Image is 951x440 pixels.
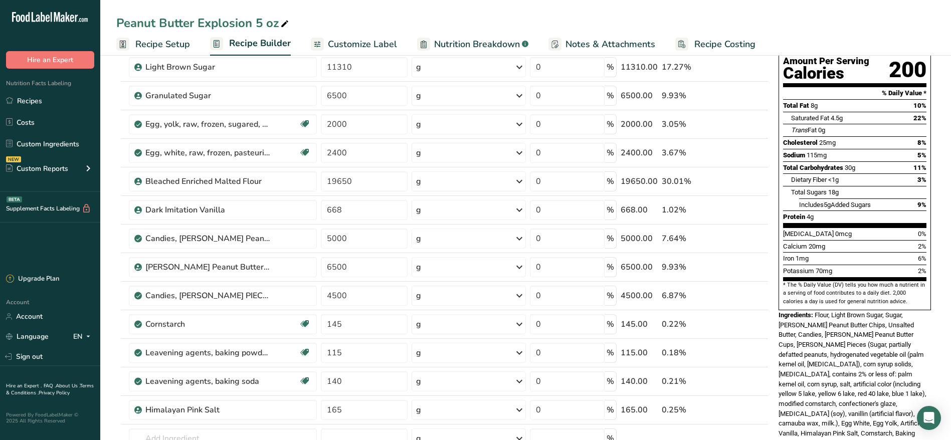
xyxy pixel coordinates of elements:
[913,102,926,109] span: 10%
[416,204,421,216] div: g
[145,404,271,416] div: Himalayan Pink Salt
[917,406,941,430] div: Open Intercom Messenger
[694,38,755,51] span: Recipe Costing
[799,201,871,208] span: Includes Added Sugars
[889,57,926,83] div: 200
[416,347,421,359] div: g
[6,328,49,345] a: Language
[662,375,721,387] div: 0.21%
[621,204,658,216] div: 668.00
[796,255,809,262] span: 1mg
[73,331,94,343] div: EN
[145,147,271,159] div: Egg, white, raw, frozen, pasteurized
[621,233,658,245] div: 5000.00
[621,118,658,130] div: 2000.00
[783,281,926,306] section: * The % Daily Value (DV) tells you how much a nutrient in a serving of food contributes to a dail...
[783,139,818,146] span: Cholesterol
[145,290,271,302] div: Candies, [PERSON_NAME] PIECES Candy
[6,51,94,69] button: Hire an Expert
[621,175,658,187] div: 19650.00
[416,375,421,387] div: g
[783,87,926,99] section: % Daily Value *
[913,164,926,171] span: 11%
[828,188,839,196] span: 18g
[824,201,831,208] span: 5g
[44,382,56,389] a: FAQ .
[662,118,721,130] div: 3.05%
[416,261,421,273] div: g
[145,61,271,73] div: Light Brown Sugar
[791,188,827,196] span: Total Sugars
[917,201,926,208] span: 9%
[416,233,421,245] div: g
[662,233,721,245] div: 7.64%
[621,404,658,416] div: 165.00
[434,38,520,51] span: Nutrition Breakdown
[845,164,855,171] span: 30g
[662,347,721,359] div: 0.18%
[417,33,528,56] a: Nutrition Breakdown
[791,126,808,134] i: Trans
[210,32,291,56] a: Recipe Builder
[39,389,70,396] a: Privacy Policy
[621,347,658,359] div: 115.00
[783,151,805,159] span: Sodium
[621,90,658,102] div: 6500.00
[6,156,21,162] div: NEW
[807,213,814,221] span: 4g
[917,151,926,159] span: 5%
[7,196,22,202] div: BETA
[229,37,291,50] span: Recipe Builder
[662,404,721,416] div: 0.25%
[416,318,421,330] div: g
[145,175,271,187] div: Bleached Enriched Malted Flour
[779,311,813,319] span: Ingredients:
[416,175,421,187] div: g
[816,267,832,275] span: 70mg
[662,318,721,330] div: 0.22%
[818,126,825,134] span: 0g
[783,66,869,81] div: Calories
[416,118,421,130] div: g
[918,243,926,250] span: 2%
[783,255,794,262] span: Iron
[662,61,721,73] div: 17.27%
[6,382,94,396] a: Terms & Conditions .
[918,230,926,238] span: 0%
[416,404,421,416] div: g
[662,261,721,273] div: 9.93%
[811,102,818,109] span: 8g
[918,255,926,262] span: 6%
[662,147,721,159] div: 3.67%
[145,375,271,387] div: Leavening agents, baking soda
[145,90,271,102] div: Granulated Sugar
[791,114,829,122] span: Saturated Fat
[116,33,190,56] a: Recipe Setup
[783,213,805,221] span: Protein
[311,33,397,56] a: Customize Label
[819,139,836,146] span: 25mg
[135,38,190,51] span: Recipe Setup
[6,412,94,424] div: Powered By FoodLabelMaker © 2025 All Rights Reserved
[791,176,827,183] span: Dietary Fiber
[6,274,59,284] div: Upgrade Plan
[831,114,843,122] span: 4.5g
[783,267,814,275] span: Potassium
[145,204,271,216] div: Dark Imitation Vanilla
[145,318,271,330] div: Cornstarch
[6,163,68,174] div: Custom Reports
[621,290,658,302] div: 4500.00
[662,290,721,302] div: 6.87%
[783,243,807,250] span: Calcium
[835,230,852,238] span: 0mcg
[783,102,809,109] span: Total Fat
[913,114,926,122] span: 22%
[783,230,834,238] span: [MEDICAL_DATA]
[621,261,658,273] div: 6500.00
[621,375,658,387] div: 140.00
[416,147,421,159] div: g
[783,164,843,171] span: Total Carbohydrates
[828,176,839,183] span: <1g
[807,151,827,159] span: 115mg
[809,243,825,250] span: 20mg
